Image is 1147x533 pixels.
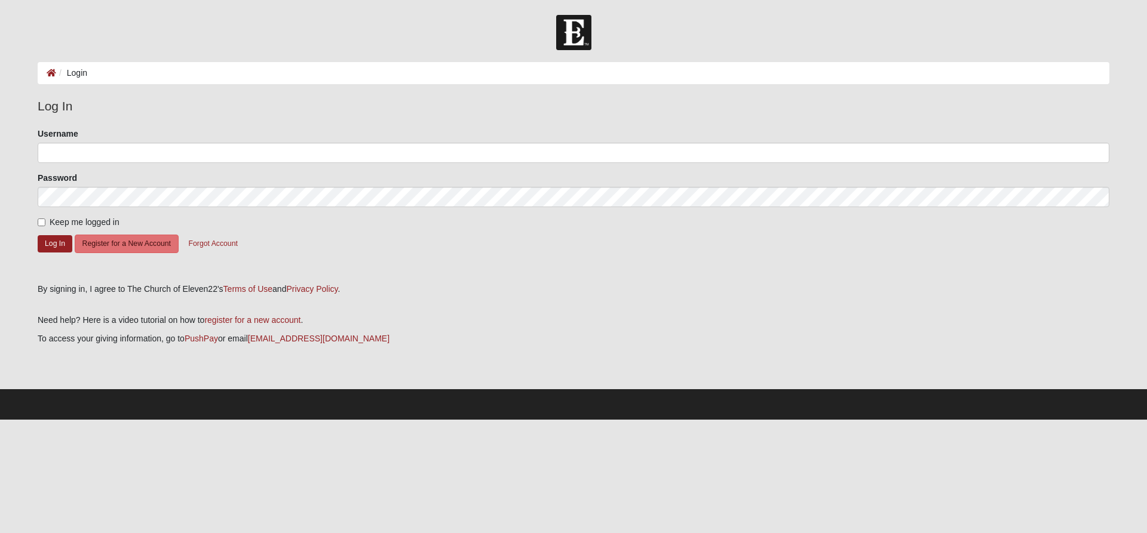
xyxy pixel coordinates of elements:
legend: Log In [38,97,1109,116]
button: Log In [38,235,72,252]
a: [EMAIL_ADDRESS][DOMAIN_NAME] [248,334,390,343]
label: Password [38,172,77,184]
li: Login [56,67,87,79]
a: Privacy Policy [286,284,338,294]
p: To access your giving information, go to or email [38,332,1109,345]
p: Need help? Here is a video tutorial on how to . [38,314,1109,326]
button: Register for a New Account [75,235,179,253]
img: Church of Eleven22 Logo [556,15,591,50]
label: Username [38,128,78,140]
a: PushPay [185,334,218,343]
input: Keep me logged in [38,218,45,226]
div: By signing in, I agree to The Church of Eleven22's and . [38,283,1109,295]
a: register for a new account [204,315,300,325]
span: Keep me logged in [50,217,119,227]
a: Terms of Use [223,284,272,294]
button: Forgot Account [181,235,246,253]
